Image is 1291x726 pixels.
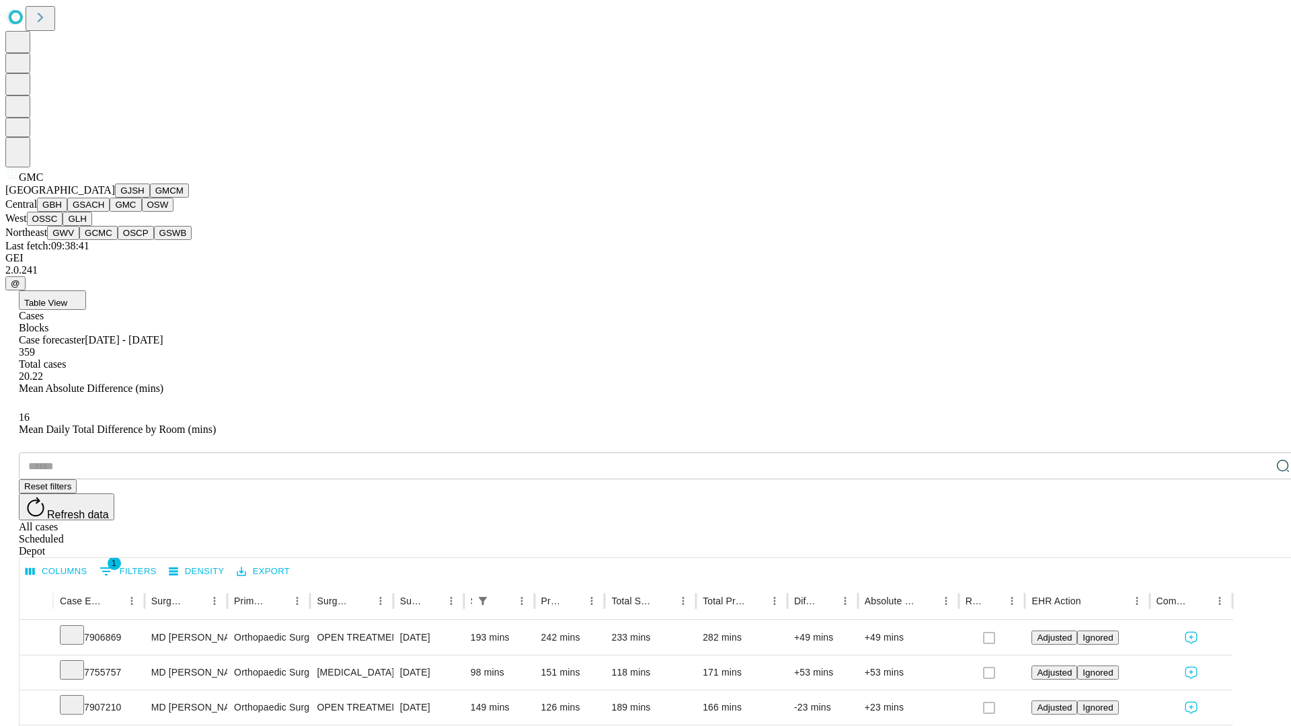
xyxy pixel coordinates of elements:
[234,620,303,655] div: Orthopaedic Surgery
[1031,665,1077,680] button: Adjusted
[400,655,457,690] div: [DATE]
[1003,592,1021,610] button: Menu
[984,592,1003,610] button: Sort
[1083,668,1113,678] span: Ignored
[371,592,390,610] button: Menu
[5,198,37,210] span: Central
[1083,592,1101,610] button: Sort
[5,184,115,196] span: [GEOGRAPHIC_DATA]
[110,198,141,212] button: GMC
[1157,596,1190,606] div: Comments
[611,690,689,725] div: 189 mins
[19,424,216,435] span: Mean Daily Total Difference by Room (mins)
[60,655,138,690] div: 7755757
[471,596,472,606] div: Scheduled In Room Duration
[865,655,952,690] div: +53 mins
[966,596,983,606] div: Resolved in EHR
[233,561,293,582] button: Export
[150,184,189,198] button: GMCM
[1037,702,1072,713] span: Adjusted
[85,334,163,346] span: [DATE] - [DATE]
[151,596,185,606] div: Surgeon Name
[5,264,1286,276] div: 2.0.241
[26,627,46,650] button: Expand
[19,334,85,346] span: Case forecaster
[47,509,109,520] span: Refresh data
[19,411,30,423] span: 16
[108,557,121,570] span: 1
[11,278,20,288] span: @
[794,620,851,655] div: +49 mins
[1128,592,1146,610] button: Menu
[765,592,784,610] button: Menu
[794,655,851,690] div: +53 mins
[63,212,91,226] button: GLH
[1083,702,1113,713] span: Ignored
[1031,631,1077,645] button: Adjusted
[269,592,288,610] button: Sort
[746,592,765,610] button: Sort
[1031,700,1077,715] button: Adjusted
[317,690,386,725] div: OPEN TREATMENT TRIMALLEOLAR [MEDICAL_DATA]
[19,290,86,310] button: Table View
[471,620,528,655] div: 193 mins
[865,690,952,725] div: +23 mins
[234,690,303,725] div: Orthopaedic Surgery
[19,479,77,493] button: Reset filters
[317,620,386,655] div: OPEN TREATMENT ACETABULAR 2 COLUMN FRACTURE
[836,592,855,610] button: Menu
[22,561,91,582] button: Select columns
[104,592,122,610] button: Sort
[26,696,46,720] button: Expand
[37,198,67,212] button: GBH
[60,690,138,725] div: 7907210
[1191,592,1210,610] button: Sort
[5,240,89,251] span: Last fetch: 09:38:41
[703,596,745,606] div: Total Predicted Duration
[1210,592,1229,610] button: Menu
[918,592,937,610] button: Sort
[541,655,598,690] div: 151 mins
[473,592,492,610] button: Show filters
[400,620,457,655] div: [DATE]
[352,592,371,610] button: Sort
[288,592,307,610] button: Menu
[47,226,79,240] button: GWV
[79,226,118,240] button: GCMC
[865,596,916,606] div: Absolute Difference
[19,171,43,183] span: GMC
[1037,668,1072,678] span: Adjusted
[1083,633,1113,643] span: Ignored
[151,690,221,725] div: MD [PERSON_NAME] Jr [PERSON_NAME] C Md
[122,592,141,610] button: Menu
[234,596,268,606] div: Primary Service
[471,655,528,690] div: 98 mins
[512,592,531,610] button: Menu
[151,655,221,690] div: MD [PERSON_NAME] Jr [PERSON_NAME] C Md
[60,620,138,655] div: 7906869
[1031,596,1081,606] div: EHR Action
[24,481,71,491] span: Reset filters
[611,620,689,655] div: 233 mins
[154,226,192,240] button: GSWB
[118,226,154,240] button: OSCP
[115,184,150,198] button: GJSH
[19,358,66,370] span: Total cases
[1077,665,1118,680] button: Ignored
[1077,631,1118,645] button: Ignored
[563,592,582,610] button: Sort
[794,596,816,606] div: Difference
[5,227,47,238] span: Northeast
[703,690,781,725] div: 166 mins
[19,370,43,382] span: 20.22
[96,561,160,582] button: Show filters
[317,655,386,690] div: [MEDICAL_DATA] TOTAL HIP
[442,592,461,610] button: Menu
[473,592,492,610] div: 1 active filter
[165,561,228,582] button: Density
[541,596,563,606] div: Predicted In Room Duration
[423,592,442,610] button: Sort
[151,620,221,655] div: MD [PERSON_NAME] Jr [PERSON_NAME] C Md
[27,212,63,226] button: OSSC
[205,592,224,610] button: Menu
